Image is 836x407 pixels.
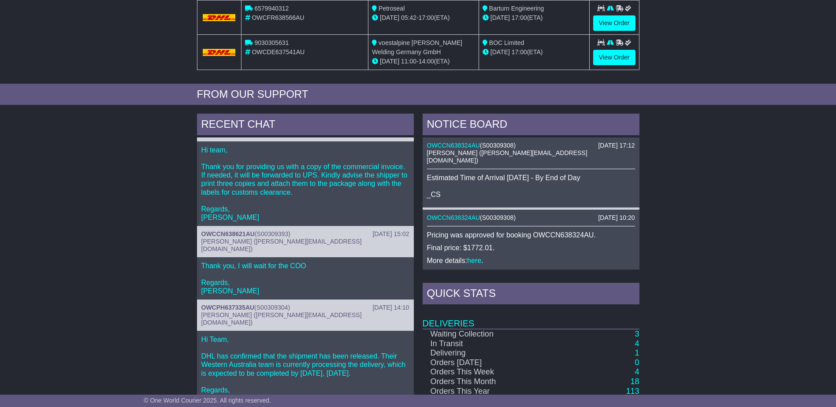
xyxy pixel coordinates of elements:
span: 6579940312 [254,5,289,12]
span: voestalpine [PERSON_NAME] Welding Germany GmbH [372,39,462,55]
a: 1 [635,348,639,357]
p: Pricing was approved for booking OWCCN638324AU. [427,231,635,239]
span: S00309308 [482,214,514,221]
td: Deliveries [423,307,639,329]
a: View Order [593,50,635,65]
span: [DATE] [490,14,510,21]
div: - (ETA) [372,13,475,22]
div: [DATE] 15:02 [372,230,409,238]
a: View Order [593,15,635,31]
span: 17:00 [512,48,527,55]
p: More details: . [427,256,635,265]
a: OWCCN638621AU [201,230,255,237]
div: - (ETA) [372,57,475,66]
p: Thank you, I will wait for the COO Regards, [PERSON_NAME] [201,262,409,296]
span: 17:00 [419,14,434,21]
a: OWCPH637335AU [201,304,255,311]
a: 4 [635,339,639,348]
div: RECENT CHAT [197,114,414,137]
span: Petroseal [379,5,405,12]
td: Orders This Month [423,377,550,387]
div: [DATE] 14:10 [372,304,409,311]
img: DHL.png [203,14,236,21]
span: 9030305631 [254,39,289,46]
span: [DATE] [380,14,399,21]
td: Orders This Week [423,367,550,377]
div: ( ) [427,214,635,222]
a: OWCCN638324AU [427,214,480,221]
span: BOC Limited [489,39,524,46]
span: [PERSON_NAME] ([PERSON_NAME][EMAIL_ADDRESS][DOMAIN_NAME]) [427,149,587,164]
span: [PERSON_NAME] ([PERSON_NAME][EMAIL_ADDRESS][DOMAIN_NAME]) [201,311,362,326]
a: OWCCN638324AU [427,142,480,149]
td: Orders [DATE] [423,358,550,368]
div: [DATE] 17:12 [598,142,635,149]
p: Hi Team, DHL has confirmed that the shipment has been released. Their Western Australia team is c... [201,335,409,403]
span: 17:00 [512,14,527,21]
span: OWCFR638566AU [252,14,304,21]
span: OWCDE637541AU [252,48,305,55]
span: © One World Courier 2025. All rights reserved. [144,397,271,404]
img: DHL.png [203,49,236,56]
td: In Transit [423,339,550,349]
div: FROM OUR SUPPORT [197,88,639,101]
span: [PERSON_NAME] ([PERSON_NAME][EMAIL_ADDRESS][DOMAIN_NAME]) [201,238,362,252]
span: S00309393 [257,230,289,237]
span: Barturn Engineering [489,5,544,12]
p: Hi team, Thank you for providing us with a copy of the commercial invoice. If needed, it will be ... [201,146,409,222]
div: Quick Stats [423,283,639,307]
span: S00309304 [256,304,288,311]
p: Estimated Time of Arrival [DATE] - By End of Day _CS [427,174,635,199]
div: NOTICE BOARD [423,114,639,137]
span: [DATE] [380,58,399,65]
td: Delivering [423,348,550,358]
p: Final price: $1772.01. [427,244,635,252]
a: 113 [626,387,639,396]
a: 3 [635,329,639,338]
a: here [467,257,481,264]
div: (ETA) [483,48,586,57]
a: 18 [630,377,639,386]
span: 05:42 [401,14,416,21]
span: [DATE] [490,48,510,55]
td: Waiting Collection [423,329,550,339]
div: (ETA) [483,13,586,22]
a: 0 [635,358,639,367]
div: ( ) [201,304,409,311]
td: Orders This Year [423,387,550,396]
a: 4 [635,367,639,376]
span: 14:00 [419,58,434,65]
span: S00309308 [482,142,514,149]
div: [DATE] 10:20 [598,214,635,222]
div: ( ) [201,230,409,238]
span: 11:00 [401,58,416,65]
div: ( ) [427,142,635,149]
